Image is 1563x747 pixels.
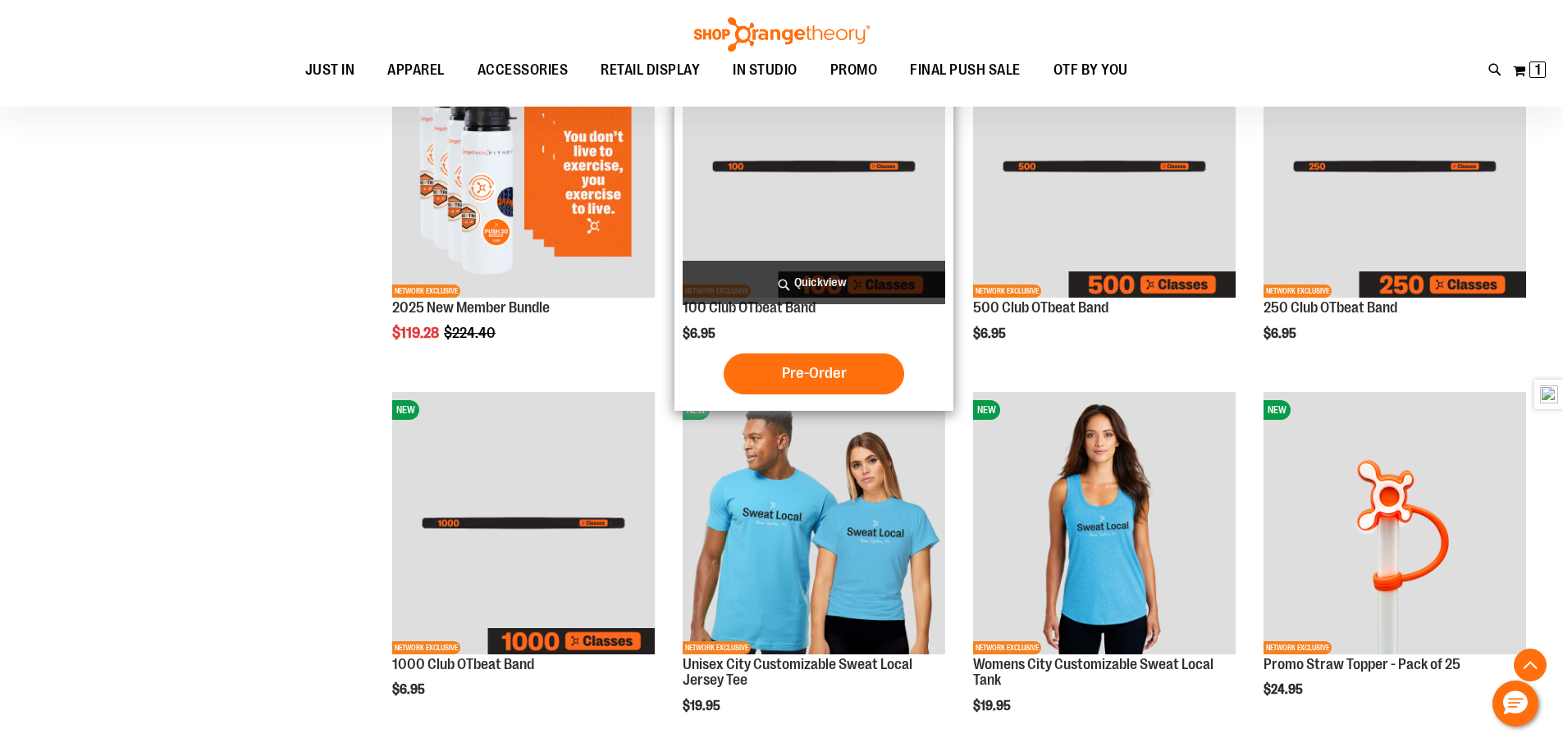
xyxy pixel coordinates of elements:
span: NETWORK EXCLUSIVE [1264,285,1332,298]
button: Hello, have a question? Let’s chat. [1492,681,1538,727]
span: $119.28 [392,325,441,341]
a: APPAREL [371,52,461,89]
div: product [965,27,1244,375]
span: $6.95 [683,326,718,341]
span: ACCESSORIES [478,52,569,89]
span: NETWORK EXCLUSIVE [683,641,751,654]
a: FINAL PUSH SALE [893,52,1037,89]
img: 2025 New Member Bundle [392,35,655,298]
span: NEW [392,400,419,420]
a: ACCESSORIES [461,52,585,89]
span: $6.95 [973,326,1008,341]
img: City Customizable Perfect Racerback Tank [973,392,1236,654]
div: product [1255,384,1534,740]
span: PROMO [830,52,878,89]
span: $19.95 [973,699,1013,713]
img: Promo Straw Topper - Pack of 25 [1264,392,1526,654]
span: NETWORK EXCLUSIVE [392,285,460,298]
span: APPAREL [387,52,445,89]
span: FINAL PUSH SALE [910,52,1021,89]
button: Pre-Order [724,353,904,394]
button: Back To Top [1514,649,1547,681]
a: City Customizable Perfect Racerback TankNEWNETWORK EXCLUSIVE [973,392,1236,657]
a: Unisex City Customizable Fine Jersey TeeNEWNETWORK EXCLUSIVE [683,392,945,657]
a: JUST IN [289,52,372,89]
a: OTF BY YOU [1037,52,1145,89]
a: Promo Straw Topper - Pack of 25NEWNETWORK EXCLUSIVE [1264,392,1526,657]
a: 2025 New Member BundleNEWNETWORK EXCLUSIVE [392,35,655,300]
span: NEW [973,400,1000,420]
span: NETWORK EXCLUSIVE [1264,641,1332,654]
img: Image of 1000 Club OTbeat Band [392,392,655,654]
span: NETWORK EXCLUSIVE [392,641,460,654]
div: product [384,384,663,731]
div: product [674,27,953,411]
a: Quickview [683,261,945,304]
span: NETWORK EXCLUSIVE [973,641,1041,654]
span: Pre-Order [782,364,847,382]
div: product [1255,27,1534,375]
img: Image of 500 Club OTbeat Band [973,35,1236,298]
span: RETAIL DISPLAY [601,52,700,89]
img: Image of 100 Club OTbeat Band [683,35,945,298]
span: $224.40 [444,325,498,341]
a: 2025 New Member Bundle [392,299,550,316]
a: 500 Club OTbeat Band [973,299,1108,316]
a: Promo Straw Topper - Pack of 25 [1264,656,1460,672]
span: $6.95 [1264,326,1299,341]
span: NEW [1264,400,1291,420]
a: RETAIL DISPLAY [584,52,716,89]
img: Unisex City Customizable Fine Jersey Tee [683,392,945,654]
img: Shop Orangetheory [692,17,872,52]
a: PROMO [814,52,894,89]
a: 1000 Club OTbeat Band [392,656,534,672]
a: Image of 1000 Club OTbeat BandNEWNETWORK EXCLUSIVE [392,392,655,657]
div: product [384,27,663,383]
span: NETWORK EXCLUSIVE [973,285,1041,298]
span: $24.95 [1264,682,1305,697]
span: JUST IN [305,52,355,89]
a: 250 Club OTbeat Band [1264,299,1397,316]
a: Womens City Customizable Sweat Local Tank [973,656,1213,689]
a: Image of 250 Club OTbeat BandNEWNETWORK EXCLUSIVE [1264,35,1526,300]
span: OTF BY YOU [1053,52,1128,89]
span: 1 [1535,61,1541,78]
a: Unisex City Customizable Sweat Local Jersey Tee [683,656,912,689]
a: Image of 100 Club OTbeat BandNEWNETWORK EXCLUSIVE [683,35,945,300]
span: $19.95 [683,699,723,713]
a: IN STUDIO [716,52,814,89]
a: 100 Club OTbeat Band [683,299,816,316]
img: Image of 250 Club OTbeat Band [1264,35,1526,298]
a: Image of 500 Club OTbeat BandNEWNETWORK EXCLUSIVE [973,35,1236,300]
span: IN STUDIO [733,52,797,89]
span: $6.95 [392,682,427,697]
